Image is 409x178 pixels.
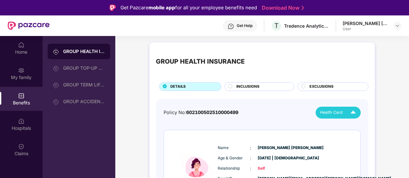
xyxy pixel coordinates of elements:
[18,42,24,48] img: svg+xml;base64,PHN2ZyBpZD0iSG9tZSIgeG1sbnM9Imh0dHA6Ly93d3cudzMub3JnLzIwMDAvc3ZnIiB3aWR0aD0iMjAiIG...
[186,110,238,115] span: 602100502510000499
[309,84,334,90] span: EXCLUSIONS
[258,145,290,151] span: [PERSON_NAME] [PERSON_NAME]
[228,23,234,30] img: svg+xml;base64,PHN2ZyBpZD0iSGVscC0zMngzMiIgeG1sbnM9Imh0dHA6Ly93d3cudzMub3JnLzIwMDAvc3ZnIiB3aWR0aD...
[218,155,250,161] span: Age & Gender
[63,66,105,71] div: GROUP TOP-UP POLICY
[53,49,59,55] img: svg+xml;base64,PHN2ZyB3aWR0aD0iMjAiIGhlaWdodD0iMjAiIHZpZXdCb3g9IjAgMCAyMCAyMCIgZmlsbD0ibm9uZSIgeG...
[170,84,186,90] span: DETAILS
[284,23,329,29] div: Tredence Analytics Solutions Private Limited
[274,22,279,30] span: T
[218,165,250,172] span: Relationship
[347,107,359,118] img: Icuh8uwCUCF+XjCZyLQsAKiDCM9HiE6CMYmKQaPGkZKaA32CAAACiQcFBJY0IsAAAAASUVORK5CYII=
[343,20,388,26] div: [PERSON_NAME] [PERSON_NAME]
[250,145,251,152] span: :
[258,165,290,172] span: Self
[18,67,24,74] img: svg+xml;base64,PHN2ZyB3aWR0aD0iMjAiIGhlaWdodD0iMjAiIHZpZXdCb3g9IjAgMCAyMCAyMCIgZmlsbD0ibm9uZSIgeG...
[316,107,361,119] button: Health Card
[53,99,59,105] img: svg+xml;base64,PHN2ZyB3aWR0aD0iMjAiIGhlaWdodD0iMjAiIHZpZXdCb3g9IjAgMCAyMCAyMCIgZmlsbD0ibm9uZSIgeG...
[218,145,250,151] span: Name
[63,82,105,87] div: GROUP TERM LIFE INSURANCE
[63,99,105,104] div: GROUP ACCIDENTAL INSURANCE
[8,22,50,30] img: New Pazcare Logo
[301,4,304,11] img: Stroke
[343,26,388,31] div: User
[18,143,24,150] img: svg+xml;base64,PHN2ZyBpZD0iQ2xhaW0iIHhtbG5zPSJodHRwOi8vd3d3LnczLm9yZy8yMDAwL3N2ZyIgd2lkdGg9IjIwIi...
[18,93,24,99] img: svg+xml;base64,PHN2ZyBpZD0iQmVuZWZpdHMiIHhtbG5zPSJodHRwOi8vd3d3LnczLm9yZy8yMDAwL3N2ZyIgd2lkdGg9Ij...
[395,23,400,28] img: svg+xml;base64,PHN2ZyBpZD0iRHJvcGRvd24tMzJ4MzIiIHhtbG5zPSJodHRwOi8vd3d3LnczLm9yZy8yMDAwL3N2ZyIgd2...
[250,155,251,162] span: :
[250,165,251,172] span: :
[53,65,59,72] img: svg+xml;base64,PHN2ZyB3aWR0aD0iMjAiIGhlaWdodD0iMjAiIHZpZXdCb3g9IjAgMCAyMCAyMCIgZmlsbD0ibm9uZSIgeG...
[262,4,302,11] a: Download Now
[18,118,24,124] img: svg+xml;base64,PHN2ZyBpZD0iSG9zcGl0YWxzIiB4bWxucz0iaHR0cDovL3d3dy53My5vcmcvMjAwMC9zdmciIHdpZHRoPS...
[109,4,116,11] img: Logo
[120,4,257,12] div: Get Pazcare for all your employee benefits need
[148,4,175,11] strong: mobile app
[236,84,260,90] span: INCLUSIONS
[237,23,252,28] div: Get Help
[156,57,245,67] div: GROUP HEALTH INSURANCE
[164,109,238,116] div: Policy No:
[63,48,105,55] div: GROUP HEALTH INSURANCE
[258,155,290,161] span: [DATE] | [DEMOGRAPHIC_DATA]
[53,82,59,88] img: svg+xml;base64,PHN2ZyB3aWR0aD0iMjAiIGhlaWdodD0iMjAiIHZpZXdCb3g9IjAgMCAyMCAyMCIgZmlsbD0ibm9uZSIgeG...
[320,109,343,116] span: Health Card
